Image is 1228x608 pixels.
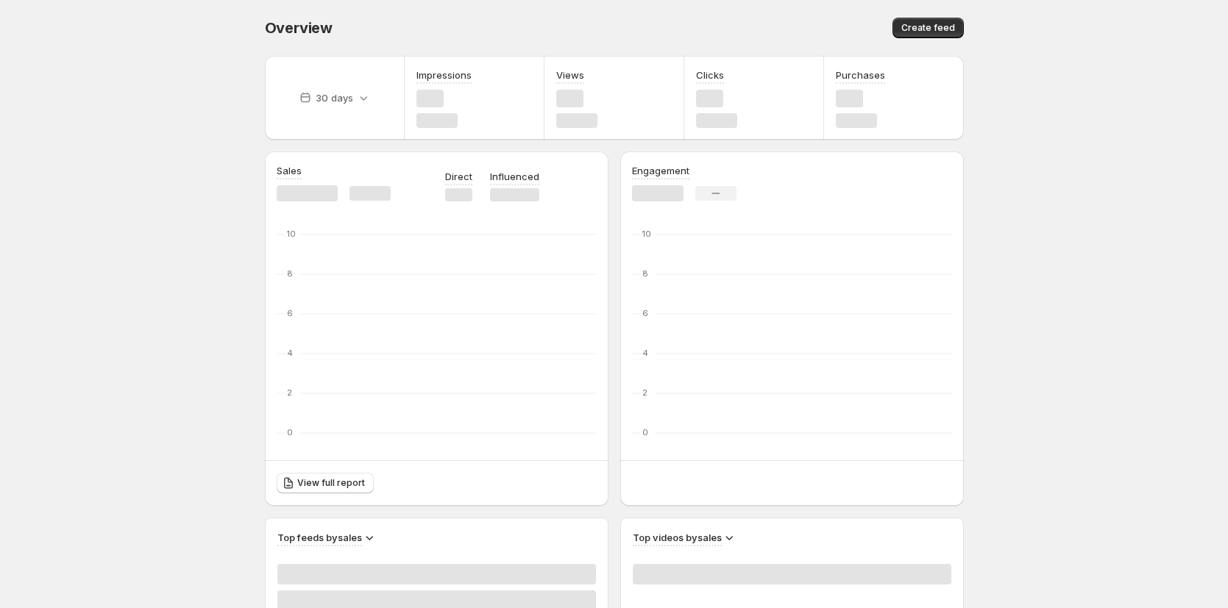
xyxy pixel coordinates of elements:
[696,68,724,82] h3: Clicks
[287,427,293,437] text: 0
[265,19,333,37] span: Overview
[642,348,648,358] text: 4
[490,169,539,184] p: Influenced
[633,530,722,545] h3: Top videos by sales
[901,22,955,34] span: Create feed
[287,387,292,398] text: 2
[642,308,648,318] text: 6
[277,473,374,493] a: View full report
[316,90,353,105] p: 30 days
[632,163,689,178] h3: Engagement
[416,68,472,82] h3: Impressions
[287,348,293,358] text: 4
[642,268,648,279] text: 8
[642,387,647,398] text: 2
[297,477,365,489] span: View full report
[287,229,296,239] text: 10
[445,169,472,184] p: Direct
[642,427,648,437] text: 0
[642,229,651,239] text: 10
[556,68,584,82] h3: Views
[287,268,293,279] text: 8
[287,308,293,318] text: 6
[277,530,362,545] h3: Top feeds by sales
[277,163,302,178] h3: Sales
[892,18,964,38] button: Create feed
[836,68,885,82] h3: Purchases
